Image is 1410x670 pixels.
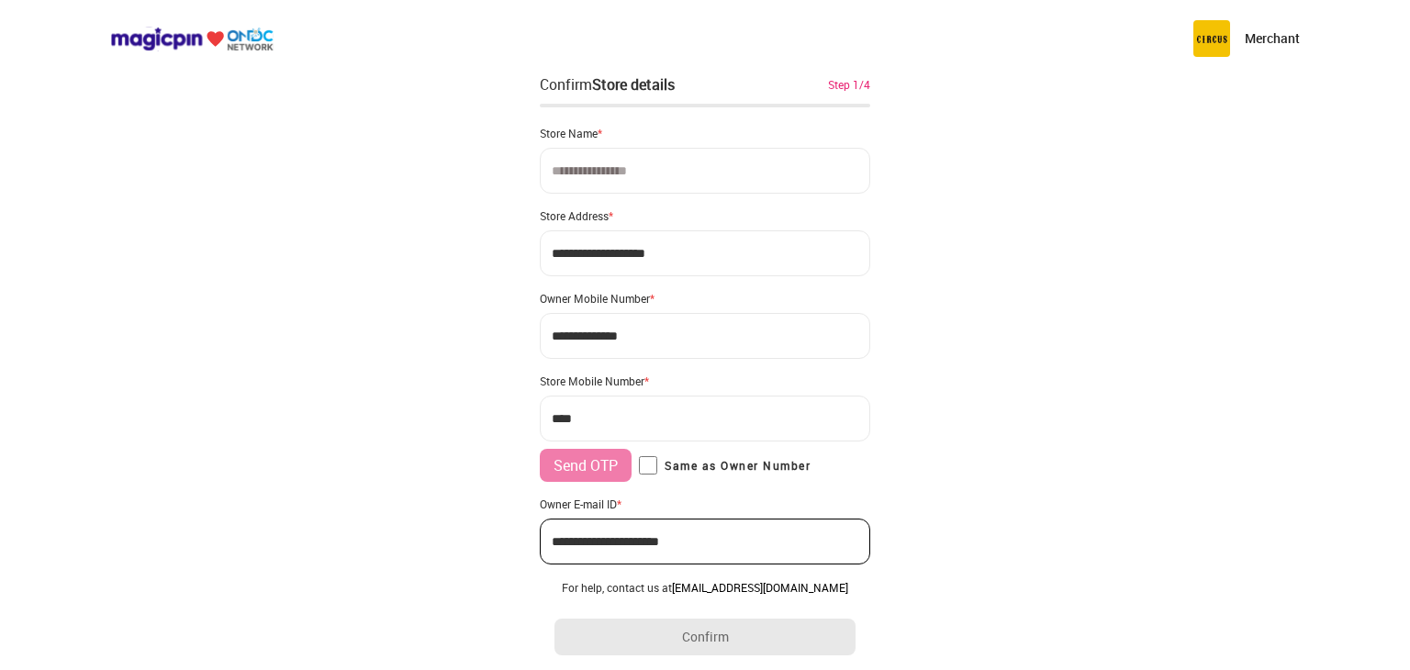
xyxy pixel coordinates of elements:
[540,497,870,511] div: Owner E-mail ID
[672,580,848,595] a: [EMAIL_ADDRESS][DOMAIN_NAME]
[1193,20,1230,57] img: circus.b677b59b.png
[110,27,274,51] img: ondc-logo-new-small.8a59708e.svg
[540,291,870,306] div: Owner Mobile Number
[540,449,632,482] button: Send OTP
[554,580,856,595] div: For help, contact us at
[540,73,675,95] div: Confirm
[540,208,870,223] div: Store Address
[540,374,870,388] div: Store Mobile Number
[828,76,870,93] div: Step 1/4
[554,619,856,655] button: Confirm
[540,126,870,140] div: Store Name
[639,456,657,475] input: Same as Owner Number
[639,456,811,475] label: Same as Owner Number
[592,74,675,95] div: Store details
[1245,29,1300,48] p: Merchant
